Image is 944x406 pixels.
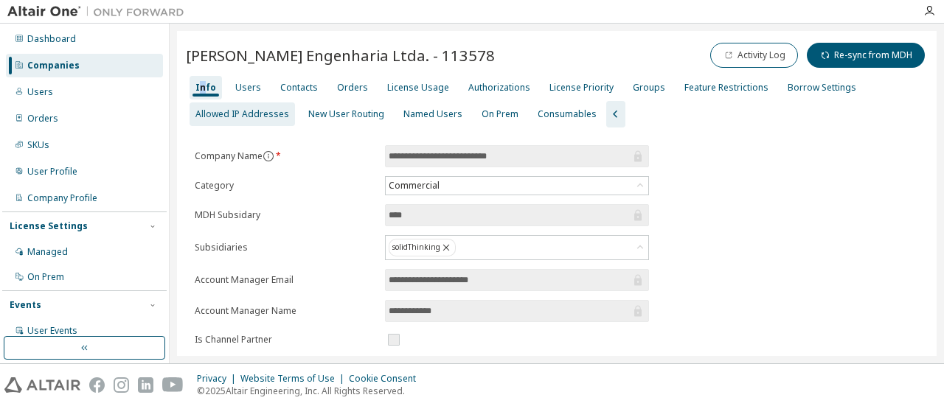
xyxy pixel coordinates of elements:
[4,377,80,393] img: altair_logo.svg
[89,377,105,393] img: facebook.svg
[468,82,530,94] div: Authorizations
[7,4,192,19] img: Altair One
[195,274,376,286] label: Account Manager Email
[538,108,597,120] div: Consumables
[195,82,216,94] div: Info
[195,242,376,253] label: Subsidiaries
[186,45,495,66] span: [PERSON_NAME] Engenharia Ltda. - 113578
[114,377,129,393] img: instagram.svg
[195,305,376,317] label: Account Manager Name
[280,82,318,94] div: Contacts
[27,166,77,178] div: User Profile
[807,43,925,68] button: Re-sync from MDH
[195,209,376,221] label: MDH Subsidary
[195,150,376,162] label: Company Name
[403,108,462,120] div: Named Users
[387,82,449,94] div: License Usage
[710,43,798,68] button: Activity Log
[10,299,41,311] div: Events
[27,192,97,204] div: Company Profile
[162,377,184,393] img: youtube.svg
[27,86,53,98] div: Users
[27,33,76,45] div: Dashboard
[197,385,425,397] p: © 2025 Altair Engineering, Inc. All Rights Reserved.
[27,271,64,283] div: On Prem
[386,177,648,195] div: Commercial
[263,150,274,162] button: information
[386,236,648,259] div: solidThinking
[308,108,384,120] div: New User Routing
[386,178,442,194] div: Commercial
[195,108,289,120] div: Allowed IP Addresses
[240,373,349,385] div: Website Terms of Use
[633,82,665,94] div: Groups
[235,82,261,94] div: Users
[337,82,368,94] div: Orders
[197,373,240,385] div: Privacy
[27,60,80,71] div: Companies
[195,334,376,346] label: Is Channel Partner
[27,113,58,125] div: Orders
[349,373,425,385] div: Cookie Consent
[549,82,614,94] div: License Priority
[788,82,856,94] div: Borrow Settings
[684,82,768,94] div: Feature Restrictions
[10,220,88,232] div: License Settings
[138,377,153,393] img: linkedin.svg
[27,139,49,151] div: SKUs
[389,239,456,256] div: solidThinking
[27,325,77,337] div: User Events
[482,108,518,120] div: On Prem
[27,246,68,258] div: Managed
[195,180,376,192] label: Category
